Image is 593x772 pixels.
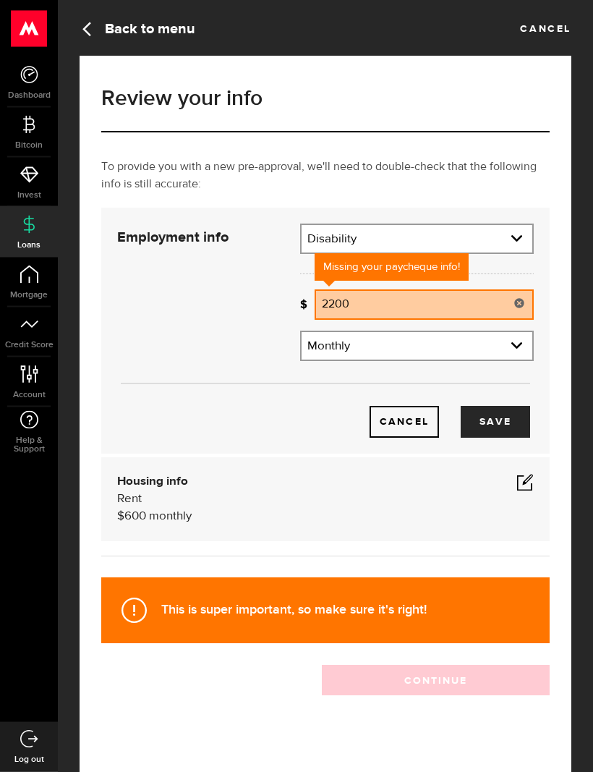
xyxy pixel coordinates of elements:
span: monthly [149,511,192,523]
strong: This is super important, so make sure it's right! [161,603,427,618]
a: Back to menu [80,19,195,38]
p: To provide you with a new pre-approval, we'll need to double-check that the following info is sti... [101,159,550,194]
button: Continue [322,666,550,696]
button: Save [461,407,530,438]
b: Housing info [117,476,188,488]
a: Cancel [520,19,571,35]
button: Open LiveChat chat widget [12,6,55,49]
button: Cancel [370,407,439,438]
span: Rent [117,493,142,506]
span: $ [117,511,124,523]
span: 600 [124,511,146,523]
div: Missing your paycheque info! [315,254,469,281]
strong: Employment info [117,231,229,245]
h1: Review your info [101,88,550,110]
